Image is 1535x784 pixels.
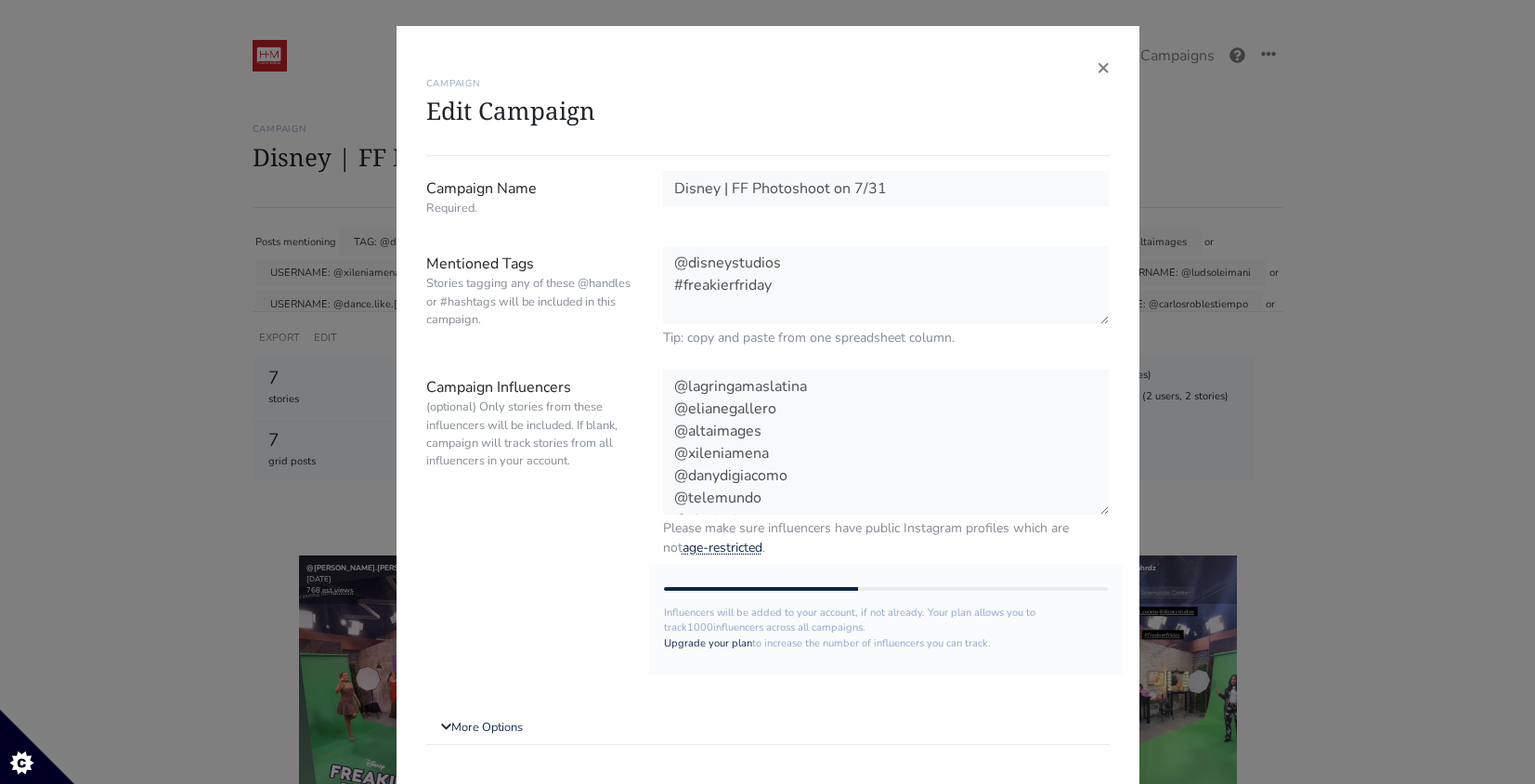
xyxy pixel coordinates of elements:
a: More Options [426,712,1110,745]
a: age-restricted [683,539,762,556]
span: × [1097,52,1110,82]
button: Close [1097,56,1110,78]
textarea: @lagringamaslatina @elianegallero @altaimages @xileniamena @danydigiacomo @telemundo @alrojovivo ... [663,370,1110,515]
label: Mentioned Tags [412,246,649,347]
input: Campaign Name [663,171,1110,206]
div: Influencers will be added to your account, if not already. Your plan allows you to track influenc... [649,565,1124,674]
a: Upgrade your plan [664,636,752,650]
textarea: @disneystudios #freakierfriday [663,246,1110,324]
h1: Edit Campaign [426,97,1110,125]
small: Stories tagging any of these @handles or #hashtags will be included in this campaign. [426,275,635,329]
small: Required. [426,200,635,217]
label: Campaign Name [412,171,649,224]
label: Campaign Influencers [412,370,649,557]
h6: CAMPAIGN [426,78,1110,89]
small: Tip: copy and paste from one spreadsheet column. [663,328,1110,347]
p: to increase the number of influencers you can track. [664,636,1109,652]
small: Please make sure influencers have public Instagram profiles which are not . [663,518,1110,557]
small: (optional) Only stories from these influencers will be included. If blank, campaign will track st... [426,399,635,470]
